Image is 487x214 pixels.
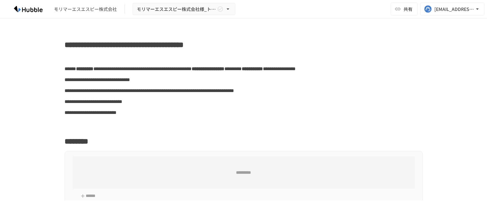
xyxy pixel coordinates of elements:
[404,5,413,13] span: 共有
[391,3,418,15] button: 共有
[137,5,216,13] span: モリマーエスエスピー株式会社様_トライアル設定マニュアル
[420,3,484,15] button: [EMAIL_ADDRESS][DOMAIN_NAME]
[133,3,235,15] button: モリマーエスエスピー株式会社様_トライアル設定マニュアル
[434,5,474,13] div: [EMAIL_ADDRESS][DOMAIN_NAME]
[54,6,117,13] div: モリマーエスエスピー株式会社
[8,4,49,14] img: HzDRNkGCf7KYO4GfwKnzITak6oVsp5RHeZBEM1dQFiQ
